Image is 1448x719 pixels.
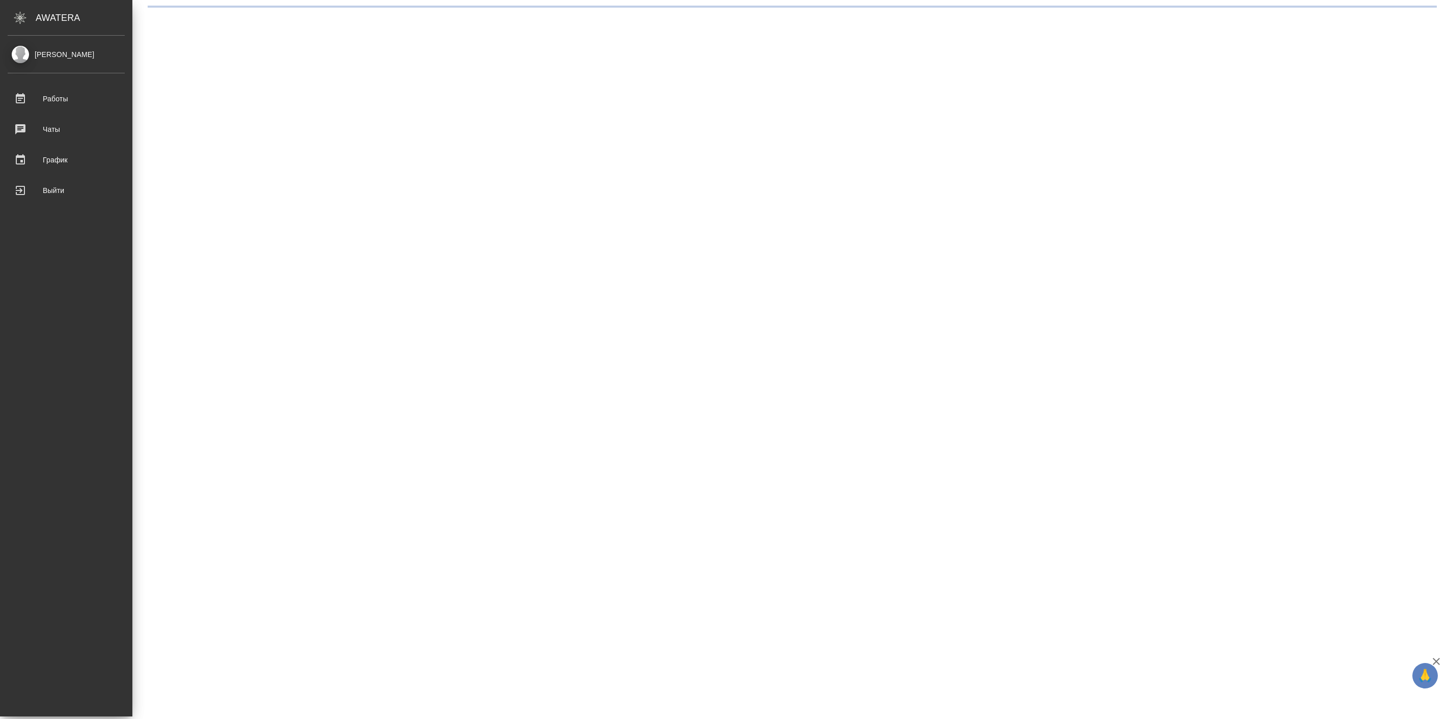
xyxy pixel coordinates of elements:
a: График [3,147,130,173]
div: Работы [8,91,125,106]
span: 🙏 [1416,665,1434,686]
div: График [8,152,125,168]
div: [PERSON_NAME] [8,49,125,60]
a: Работы [3,86,130,112]
div: AWATERA [36,8,132,28]
button: 🙏 [1412,663,1438,688]
a: Чаты [3,117,130,142]
a: Выйти [3,178,130,203]
div: Чаты [8,122,125,137]
div: Выйти [8,183,125,198]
